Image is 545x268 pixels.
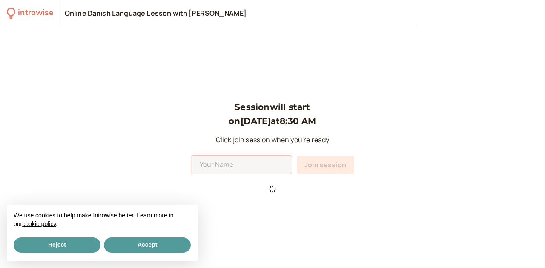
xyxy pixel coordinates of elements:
[7,205,198,236] div: We use cookies to help make Introwise better. Learn more in our .
[22,220,56,227] a: cookie policy
[191,100,354,128] h3: Session will start on [DATE] at 8:30 AM
[304,160,346,169] span: Join session
[191,135,354,146] p: Click join session when you're ready
[18,7,53,20] div: introwise
[191,156,292,174] input: Your Name
[297,156,354,174] button: Join session
[104,237,191,253] button: Accept
[14,237,100,253] button: Reject
[65,9,247,18] div: Online Danish Language Lesson with [PERSON_NAME]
